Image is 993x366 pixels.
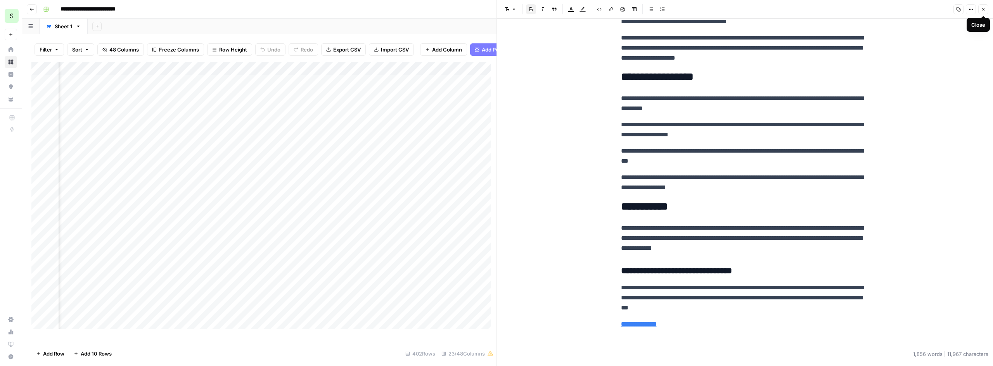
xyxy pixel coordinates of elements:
button: Redo [289,43,318,56]
button: Filter [35,43,64,56]
span: Redo [301,46,313,53]
button: Help + Support [5,351,17,363]
span: Add Column [432,46,462,53]
a: Sheet 1 [40,19,88,34]
div: Sheet 1 [55,22,73,30]
a: Settings [5,313,17,326]
span: Add Row [43,350,64,357]
span: 48 Columns [109,46,139,53]
button: Row Height [207,43,252,56]
div: Close [971,21,985,29]
div: 402 Rows [402,347,438,360]
span: Import CSV [381,46,409,53]
button: 48 Columns [97,43,144,56]
span: Undo [267,46,280,53]
span: Add 10 Rows [81,350,112,357]
span: Freeze Columns [159,46,199,53]
button: Export CSV [321,43,366,56]
a: Insights [5,68,17,81]
a: Opportunities [5,81,17,93]
button: Add Column [420,43,467,56]
button: Add 10 Rows [69,347,116,360]
button: Add Power Agent [470,43,529,56]
a: Usage [5,326,17,338]
a: Home [5,43,17,56]
span: Filter [40,46,52,53]
div: 1,856 words | 11,967 characters [913,350,988,358]
button: Add Row [31,347,69,360]
span: Sort [72,46,82,53]
button: Import CSV [369,43,414,56]
span: S [10,11,14,21]
button: Freeze Columns [147,43,204,56]
a: Learning Hub [5,338,17,351]
button: Workspace: SmartSurvey [5,6,17,26]
div: 23/48 Columns [438,347,496,360]
span: Add Power Agent [482,46,524,53]
span: Row Height [219,46,247,53]
a: Your Data [5,93,17,105]
a: Browse [5,56,17,68]
span: Export CSV [333,46,361,53]
button: Undo [255,43,285,56]
button: Sort [67,43,94,56]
